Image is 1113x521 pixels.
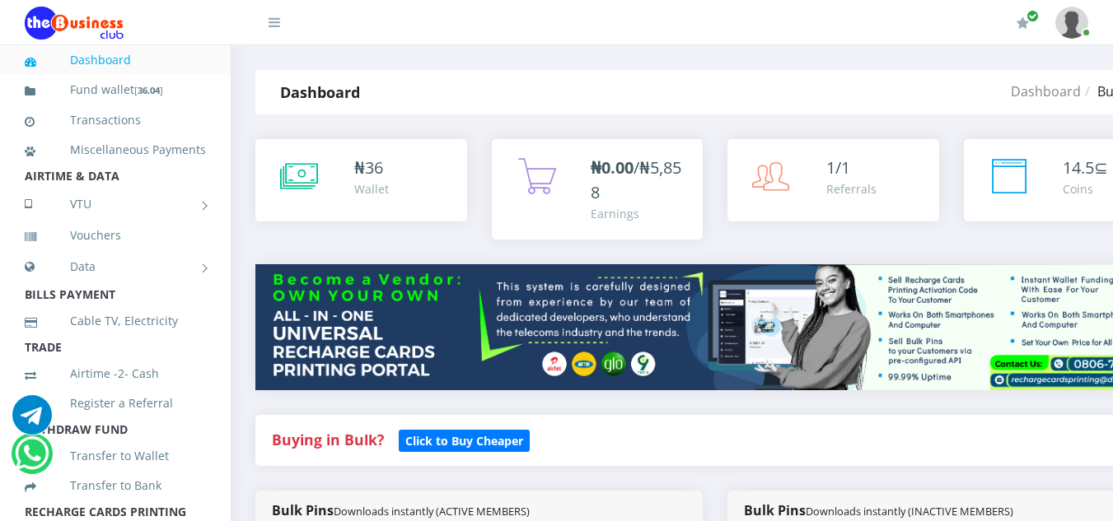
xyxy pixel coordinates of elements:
[591,156,681,203] span: /₦5,858
[1011,82,1081,100] a: Dashboard
[25,101,206,139] a: Transactions
[727,139,939,221] a: 1/1 Referrals
[405,433,523,449] b: Click to Buy Cheaper
[591,156,634,179] b: ₦0.00
[591,205,687,222] div: Earnings
[1063,156,1094,179] span: 14.5
[25,246,206,287] a: Data
[334,504,530,519] small: Downloads instantly (ACTIVE MEMBERS)
[1017,16,1029,30] i: Renew/Upgrade Subscription
[744,501,1013,519] strong: Bulk Pins
[354,156,389,180] div: ₦
[1063,156,1108,180] div: ⊆
[280,82,360,102] strong: Dashboard
[272,430,384,449] strong: Buying in Bulk?
[25,7,124,40] img: Logo
[25,355,206,393] a: Airtime -2- Cash
[138,84,160,96] b: 36.04
[25,384,206,422] a: Register a Referral
[12,407,52,435] a: Chat for support
[255,139,467,221] a: ₦36 Wallet
[806,504,1013,519] small: Downloads instantly (INACTIVE MEMBERS)
[399,430,530,449] a: Click to Buy Cheaper
[15,446,49,473] a: Chat for support
[25,437,206,475] a: Transfer to Wallet
[25,302,206,340] a: Cable TV, Electricity
[1026,10,1039,22] span: Renew/Upgrade Subscription
[826,180,877,198] div: Referrals
[25,467,206,505] a: Transfer to Bank
[25,41,206,79] a: Dashboard
[25,184,206,225] a: VTU
[365,156,383,179] span: 36
[1063,180,1108,198] div: Coins
[826,156,850,179] span: 1/1
[25,131,206,169] a: Miscellaneous Payments
[25,216,206,254] a: Vouchers
[25,71,206,109] a: Fund wallet[36.04]
[1055,7,1088,39] img: User
[134,84,163,96] small: [ ]
[492,139,704,240] a: ₦0.00/₦5,858 Earnings
[272,501,530,519] strong: Bulk Pins
[354,180,389,198] div: Wallet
